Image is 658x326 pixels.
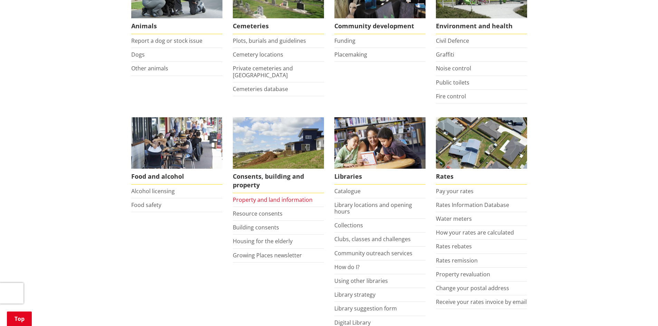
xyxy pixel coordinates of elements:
[334,201,412,215] a: Library locations and opening hours
[7,312,32,326] a: Top
[436,284,509,292] a: Change your postal address
[436,215,472,223] a: Water meters
[334,187,361,195] a: Catalogue
[233,251,302,259] a: Growing Places newsletter
[131,169,222,185] span: Food and alcohol
[436,187,474,195] a: Pay your rates
[131,65,168,72] a: Other animals
[233,37,306,45] a: Plots, burials and guidelines
[131,117,222,185] a: Food and Alcohol in the Waikato Food and alcohol
[233,224,279,231] a: Building consents
[233,196,313,204] a: Property and land information
[334,249,412,257] a: Community outreach services
[233,117,324,193] a: New Pokeno housing development Consents, building and property
[436,79,469,86] a: Public toilets
[436,229,514,236] a: How your rates are calculated
[131,18,222,34] span: Animals
[334,277,388,285] a: Using other libraries
[233,85,288,93] a: Cemeteries database
[233,210,283,217] a: Resource consents
[233,117,324,169] img: Land and property thumbnail
[233,51,283,58] a: Cemetery locations
[436,270,490,278] a: Property revaluation
[334,263,360,271] a: How do I?
[334,117,426,185] a: Library membership is free to everyone who lives in the Waikato district. Libraries
[233,169,324,193] span: Consents, building and property
[233,65,293,79] a: Private cemeteries and [GEOGRAPHIC_DATA]
[436,117,527,169] img: Rates-thumbnail
[436,92,466,100] a: Fire control
[436,51,454,58] a: Graffiti
[334,235,411,243] a: Clubs, classes and challenges
[334,117,426,169] img: Waikato District Council libraries
[131,201,161,209] a: Food safety
[334,51,367,58] a: Placemaking
[233,237,293,245] a: Housing for the elderly
[436,18,527,34] span: Environment and health
[436,298,527,306] a: Receive your rates invoice by email
[233,18,324,34] span: Cemeteries
[131,117,222,169] img: Food and Alcohol in the Waikato
[334,291,375,298] a: Library strategy
[436,169,527,185] span: Rates
[436,201,509,209] a: Rates Information Database
[436,243,472,250] a: Rates rebates
[131,51,145,58] a: Dogs
[436,117,527,185] a: Pay your rates online Rates
[334,169,426,185] span: Libraries
[334,18,426,34] span: Community development
[436,257,478,264] a: Rates remission
[436,37,469,45] a: Civil Defence
[436,65,471,72] a: Noise control
[334,221,363,229] a: Collections
[131,187,175,195] a: Alcohol licensing
[626,297,651,322] iframe: Messenger Launcher
[334,305,397,312] a: Library suggestion form
[131,37,202,45] a: Report a dog or stock issue
[334,37,355,45] a: Funding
